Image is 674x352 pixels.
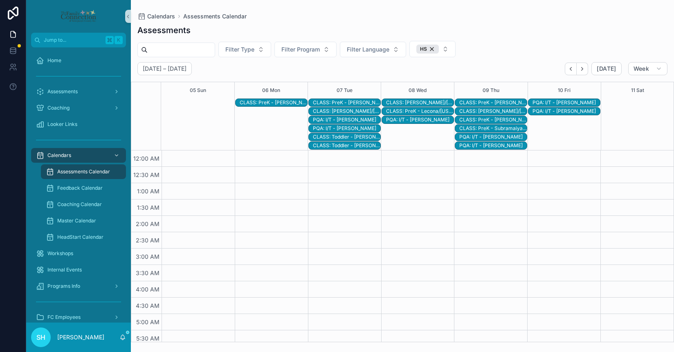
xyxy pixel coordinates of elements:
[386,117,454,123] div: PQA: I/T - [PERSON_NAME]
[459,117,527,123] div: CLASS: PreK - [PERSON_NAME]/[PERSON_NAME] ([PERSON_NAME])
[386,108,454,114] div: CLASS: PreK - Lecona/[US_STATE]
[532,108,600,114] div: PQA: I/T - [PERSON_NAME]
[134,302,162,309] span: 4:30 AM
[459,99,527,106] div: CLASS: PreK - Stallworth/Warbington
[47,267,82,273] span: Internal Events
[41,230,126,244] a: HeadStart Calendar
[60,10,97,23] img: App logo
[134,237,162,244] span: 2:30 AM
[190,82,206,99] button: 05 Sun
[459,125,527,132] div: CLASS: PreK - Subramaiyam/[PERSON_NAME]
[57,168,110,175] span: Assessments Calendar
[31,33,126,47] button: Jump to...K
[409,82,427,99] button: 08 Wed
[135,204,162,211] span: 1:30 AM
[416,45,439,54] button: Unselect 4
[134,318,162,325] span: 5:00 AM
[183,12,247,20] a: Assessments Calendar
[313,133,380,141] div: CLASS: Toddler - Sopher/Buras
[31,117,126,132] a: Looker Links
[337,82,353,99] button: 07 Tue
[313,99,380,106] div: CLASS: PreK - [PERSON_NAME]/[PERSON_NAME]
[409,41,456,57] button: Select Button
[459,142,527,149] div: PQA: I/T - Ulani Green
[313,125,380,132] div: PQA: I/T - [PERSON_NAME]
[313,125,380,132] div: PQA: I/T - Norma Ortega
[131,155,162,162] span: 12:00 AM
[218,42,271,57] button: Select Button
[31,310,126,325] a: FC Employees
[57,217,96,224] span: Master Calendar
[386,99,454,106] div: CLASS: [PERSON_NAME]/[PERSON_NAME]
[420,46,427,52] span: HS
[134,269,162,276] span: 3:30 AM
[597,65,616,72] span: [DATE]
[459,142,527,149] div: PQA: I/T - [PERSON_NAME]
[131,171,162,178] span: 12:30 AM
[386,108,454,115] div: CLASS: PreK - Lecona/Washington
[240,99,307,106] div: CLASS: PreK - Enders/McLaughlin
[347,45,389,54] span: Filter Language
[137,25,191,36] h1: Assessments
[313,142,380,149] div: CLASS: Toddler - [PERSON_NAME]/[PERSON_NAME]
[313,134,380,140] div: CLASS: Toddler - [PERSON_NAME]/[PERSON_NAME]
[558,82,571,99] button: 10 Fri
[31,246,126,261] a: Workshops
[143,65,186,73] h2: [DATE] – [DATE]
[147,12,175,20] span: Calendars
[459,134,527,140] div: PQA: I/T - [PERSON_NAME]
[313,99,380,106] div: CLASS: PreK - Chacon/Aguilera
[135,188,162,195] span: 1:00 AM
[41,197,126,212] a: Coaching Calendar
[628,62,667,75] button: Week
[57,333,104,341] p: [PERSON_NAME]
[340,42,406,57] button: Select Button
[31,101,126,115] a: Coaching
[459,125,527,132] div: CLASS: PreK - Subramaiyam/Doherty
[313,116,380,123] div: PQA: I/T - Ciera Robinson
[47,152,71,159] span: Calendars
[41,181,126,195] a: Feedback Calendar
[47,250,73,257] span: Workshops
[386,116,454,123] div: PQA: I/T - Melissa Stachowski
[47,105,70,111] span: Coaching
[41,213,126,228] a: Master Calendar
[483,82,499,99] div: 09 Thu
[44,37,102,43] span: Jump to...
[225,45,254,54] span: Filter Type
[313,108,380,115] div: CLASS: PreK - Romero/Redd
[459,108,527,115] div: CLASS: PreK - Wilson/Daniel
[134,253,162,260] span: 3:00 AM
[47,121,77,128] span: Looker Links
[31,262,126,277] a: Internal Events
[262,82,280,99] div: 06 Mon
[634,65,649,72] span: Week
[134,335,162,342] span: 5:30 AM
[26,47,131,323] div: scrollable content
[313,117,380,123] div: PQA: I/T - [PERSON_NAME]
[47,283,80,289] span: Programs Info
[459,99,527,106] div: CLASS: PreK - [PERSON_NAME]/[GEOGRAPHIC_DATA]
[631,82,644,99] button: 11 Sat
[134,286,162,293] span: 4:00 AM
[591,62,621,75] button: [DATE]
[57,234,103,240] span: HeadStart Calendar
[577,63,588,75] button: Next
[31,53,126,68] a: Home
[41,164,126,179] a: Assessments Calendar
[47,57,61,64] span: Home
[134,220,162,227] span: 2:00 AM
[240,99,307,106] div: CLASS: PreK - [PERSON_NAME]/[PERSON_NAME]
[532,99,600,106] div: PQA: I/T - Brenda Chamorro
[57,201,102,208] span: Coaching Calendar
[313,108,380,114] div: CLASS: [PERSON_NAME]/[PERSON_NAME]
[31,84,126,99] a: Assessments
[36,332,45,342] span: SH
[386,99,454,106] div: CLASS: Toddler - Bravo/Gonzalez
